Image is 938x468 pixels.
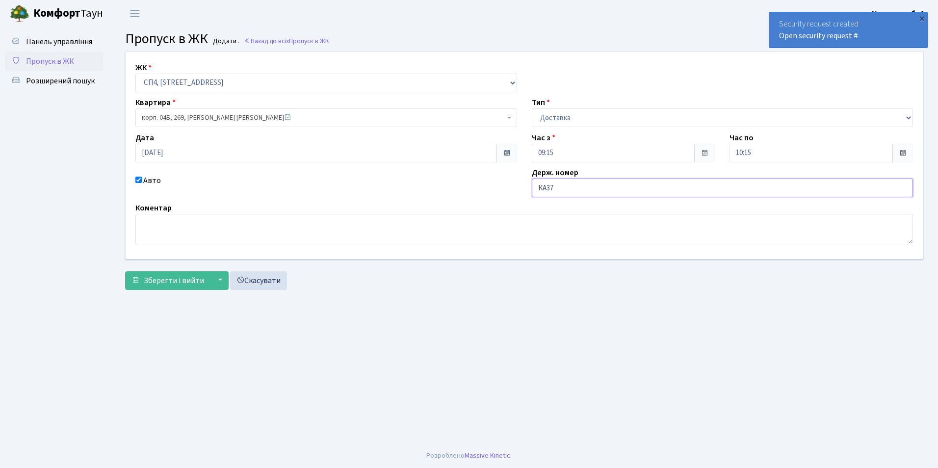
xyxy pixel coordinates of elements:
label: ЖК [135,62,152,74]
div: × [917,13,927,23]
span: Пропуск в ЖК [125,29,208,49]
span: Зберегти і вийти [144,275,204,286]
label: Тип [532,97,550,108]
img: logo.png [10,4,29,24]
span: Панель управління [26,36,92,47]
label: Квартира [135,97,176,108]
label: Час по [730,132,754,144]
a: Консьєрж б. 4. [872,8,926,20]
span: корп. 04Б, 269, Постільняк Денис Вікторович <span class='la la-check-square text-success'></span> [142,113,505,123]
button: Переключити навігацію [123,5,147,22]
label: Коментар [135,202,172,214]
span: корп. 04Б, 269, Постільняк Денис Вікторович <span class='la la-check-square text-success'></span> [135,108,517,127]
b: Комфорт [33,5,80,21]
a: Скасувати [230,271,287,290]
label: Авто [143,175,161,186]
div: Розроблено . [426,450,512,461]
a: Розширений пошук [5,71,103,91]
small: Додати . [211,37,239,46]
label: Держ. номер [532,167,578,179]
input: АА1234АА [532,179,913,197]
span: Розширений пошук [26,76,95,86]
span: Пропуск в ЖК [26,56,74,67]
span: Пропуск в ЖК [289,36,329,46]
b: Консьєрж б. 4. [872,8,926,19]
button: Зберегти і вийти [125,271,210,290]
a: Назад до всіхПропуск в ЖК [244,36,329,46]
a: Панель управління [5,32,103,52]
label: Дата [135,132,154,144]
a: Пропуск в ЖК [5,52,103,71]
a: Massive Kinetic [465,450,510,461]
span: Таун [33,5,103,22]
a: Open security request # [779,30,858,41]
div: Security request created [769,12,928,48]
label: Час з [532,132,555,144]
